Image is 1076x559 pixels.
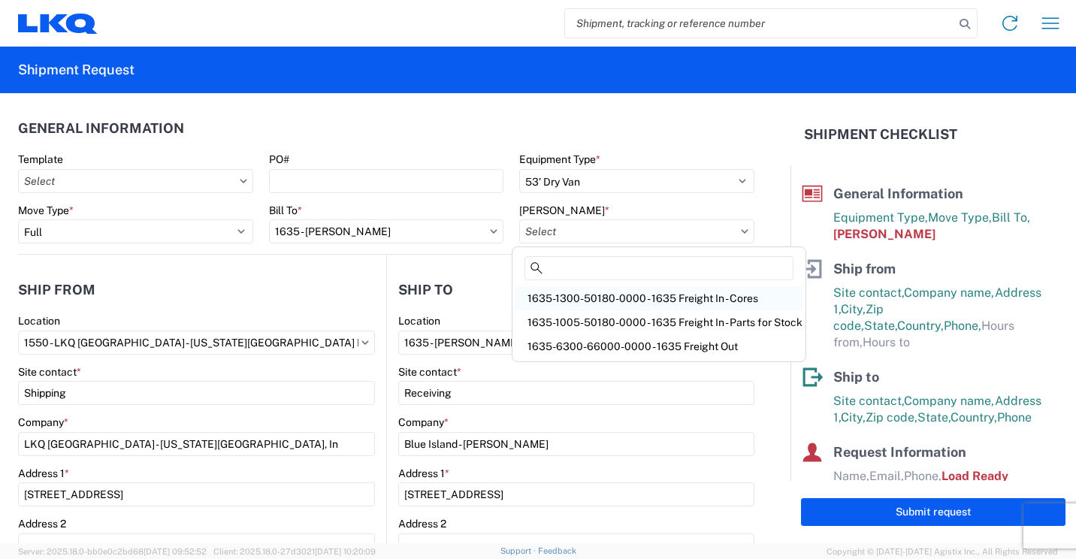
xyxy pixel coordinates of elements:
div: 1635-6300-66000-0000 - 1635 Freight Out [515,334,802,358]
span: Phone, [904,469,941,483]
span: Country, [951,410,997,425]
span: General Information [833,186,963,201]
input: Select [18,169,253,193]
div: 1635-1300-50180-0000 - 1635 Freight In - Cores [515,286,802,310]
span: State, [917,410,951,425]
span: City, [841,302,866,316]
input: Select [18,331,375,355]
span: Move Type, [928,210,992,225]
h2: General Information [18,121,184,136]
span: Equipment Type, [833,210,928,225]
span: Request Information [833,444,966,460]
input: Select [269,219,504,243]
span: Email, [869,469,904,483]
span: Ship to [833,369,879,385]
h2: Shipment Request [18,61,134,79]
label: Address 1 [398,467,449,480]
span: Site contact, [833,286,904,300]
input: Select [519,219,754,243]
span: Ship from [833,261,896,276]
span: [DATE] 09:52:52 [144,547,207,556]
span: [PERSON_NAME] [833,227,935,241]
label: Bill To [269,204,302,217]
button: Submit request [801,498,1065,526]
span: Copyright © [DATE]-[DATE] Agistix Inc., All Rights Reserved [827,545,1058,558]
label: Equipment Type [519,153,600,166]
span: Company name, [904,286,995,300]
label: Site contact [18,365,81,379]
span: City, [841,410,866,425]
span: Client: 2025.18.0-27d3021 [213,547,376,556]
label: Site contact [398,365,461,379]
label: Address 2 [398,517,446,530]
label: Template [18,153,63,166]
span: Hours to [863,335,910,349]
label: Address 1 [18,467,69,480]
label: Move Type [18,204,74,217]
span: Name, [833,469,869,483]
label: Address 2 [18,517,66,530]
h2: Shipment Checklist [804,125,957,144]
span: Bill To, [992,210,1030,225]
label: [PERSON_NAME] [519,204,609,217]
span: Phone [997,410,1032,425]
span: Phone, [944,319,981,333]
label: Company [18,415,68,429]
h2: Ship to [398,283,453,298]
span: Site contact, [833,394,904,408]
label: Location [18,314,60,328]
div: 1635-1005-50180-0000 - 1635 Freight In - Parts for Stock [515,310,802,334]
h2: Ship from [18,283,95,298]
a: Feedback [538,546,576,555]
a: Support [500,546,538,555]
label: PO# [269,153,289,166]
label: Company [398,415,449,429]
input: Shipment, tracking or reference number [565,9,954,38]
label: Location [398,314,440,328]
input: Select [398,331,754,355]
span: [DATE] 10:20:09 [315,547,376,556]
span: Zip code, [866,410,917,425]
span: State, [864,319,897,333]
span: Server: 2025.18.0-bb0e0c2bd68 [18,547,207,556]
span: Country, [897,319,944,333]
span: Company name, [904,394,995,408]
